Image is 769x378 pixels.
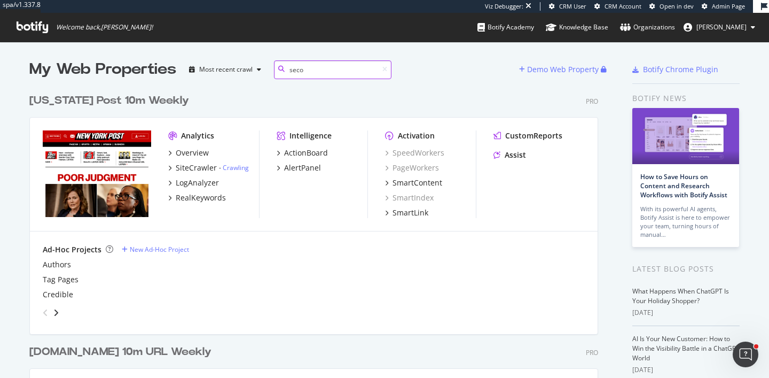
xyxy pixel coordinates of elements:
[29,93,193,109] a: [US_STATE] Post 10m Weekly
[605,2,641,10] span: CRM Account
[549,2,586,11] a: CRM User
[176,192,226,203] div: RealKeywords
[199,66,253,73] div: Most recent crawl
[733,342,758,367] iframe: Intercom live chat
[702,2,745,11] a: Admin Page
[43,244,101,255] div: Ad-Hoc Projects
[632,92,740,104] div: Botify news
[29,93,189,109] div: [US_STATE] Post 10m Weekly
[477,22,534,33] div: Botify Academy
[176,148,209,158] div: Overview
[632,263,740,275] div: Latest Blog Posts
[586,97,598,106] div: Pro
[660,2,694,10] span: Open in dev
[385,163,439,173] a: PageWorkers
[620,22,675,33] div: Organizations
[176,178,219,188] div: LogAnalyzer
[274,60,391,79] input: Search
[640,172,727,199] a: How to Save Hours on Content and Research Workflows with Botify Assist
[632,287,729,305] a: What Happens When ChatGPT Is Your Holiday Shopper?
[168,192,226,203] a: RealKeywords
[485,2,523,11] div: Viz Debugger:
[632,334,740,362] a: AI Is Your New Customer: How to Win the Visibility Battle in a ChatGPT World
[43,274,79,285] a: Tag Pages
[168,163,249,173] a: SiteCrawler- Crawling
[277,148,328,158] a: ActionBoard
[284,163,321,173] div: AlertPanel
[632,308,740,318] div: [DATE]
[130,245,189,254] div: New Ad-Hoc Project
[181,130,214,141] div: Analytics
[284,148,328,158] div: ActionBoard
[632,108,739,164] img: How to Save Hours on Content and Research Workflows with Botify Assist
[527,64,599,75] div: Demo Web Property
[696,22,747,32] span: nathan
[38,304,52,321] div: angle-left
[594,2,641,11] a: CRM Account
[29,59,176,80] div: My Web Properties
[519,65,601,74] a: Demo Web Property
[559,2,586,10] span: CRM User
[385,178,442,188] a: SmartContent
[56,23,153,32] span: Welcome back, [PERSON_NAME] !
[29,344,211,360] div: [DOMAIN_NAME] 10m URL Weekly
[168,148,209,158] a: Overview
[168,178,219,188] a: LogAnalyzer
[519,61,601,78] button: Demo Web Property
[122,245,189,254] a: New Ad-Hoc Project
[219,163,249,172] div: -
[643,64,718,75] div: Botify Chrome Plugin
[477,13,534,42] a: Botify Academy
[176,163,217,173] div: SiteCrawler
[385,207,428,218] a: SmartLink
[632,365,740,375] div: [DATE]
[289,130,332,141] div: Intelligence
[632,64,718,75] a: Botify Chrome Plugin
[393,178,442,188] div: SmartContent
[185,61,265,78] button: Most recent crawl
[675,19,764,36] button: [PERSON_NAME]
[385,192,434,203] a: SmartIndex
[493,130,562,141] a: CustomReports
[640,205,731,239] div: With its powerful AI agents, Botify Assist is here to empower your team, turning hours of manual…
[505,130,562,141] div: CustomReports
[505,150,526,160] div: Assist
[277,163,321,173] a: AlertPanel
[649,2,694,11] a: Open in dev
[493,150,526,160] a: Assist
[223,163,249,172] a: Crawling
[586,348,598,357] div: Pro
[712,2,745,10] span: Admin Page
[52,307,60,318] div: angle-right
[546,13,608,42] a: Knowledge Base
[620,13,675,42] a: Organizations
[385,148,444,158] a: SpeedWorkers
[43,259,71,270] a: Authors
[546,22,608,33] div: Knowledge Base
[29,344,216,360] a: [DOMAIN_NAME] 10m URL Weekly
[398,130,435,141] div: Activation
[43,289,73,300] a: Credible
[393,207,428,218] div: SmartLink
[43,130,151,217] img: www.Nypost.com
